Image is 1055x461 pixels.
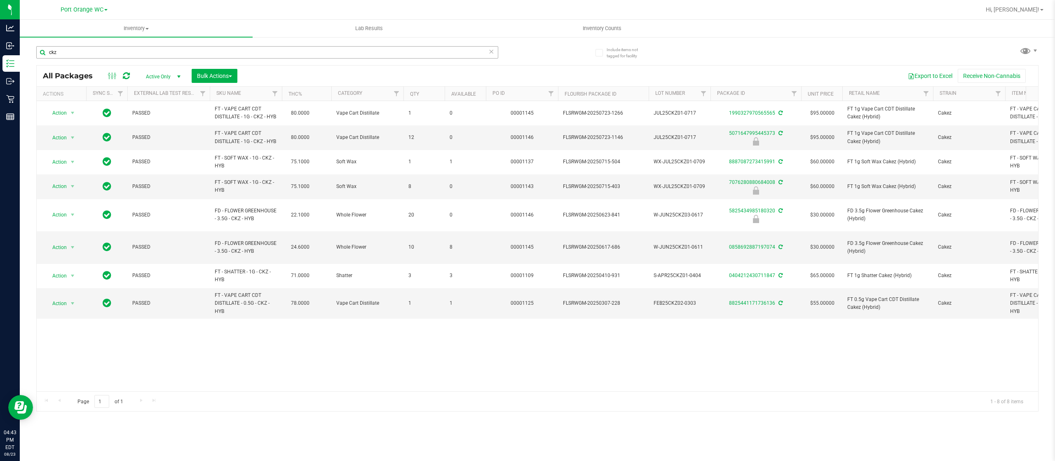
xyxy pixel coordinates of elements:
span: 1 [408,109,440,117]
a: 0404212430711847 [729,273,775,278]
span: FLSRWGM-20250715-403 [563,183,644,191]
a: Lot Number [655,90,685,96]
span: select [68,242,78,253]
span: Hi, [PERSON_NAME]! [986,6,1039,13]
a: Inventory [20,20,253,37]
span: select [68,298,78,309]
a: Lab Results [253,20,485,37]
span: FT 1g Shatter Cakez (Hybrid) [847,272,928,280]
span: FT - SHATTER - 1G - CKZ - HYB [215,268,277,284]
span: Cakez [938,183,1000,191]
span: FLSRWGM-20250723-1146 [563,134,644,141]
span: 20 [408,211,440,219]
inline-svg: Analytics [6,24,14,32]
inline-svg: Outbound [6,77,14,85]
span: In Sync [103,132,111,143]
a: Filter [196,87,210,101]
a: 0858692887197074 [729,244,775,250]
span: 0 [450,183,481,191]
input: Search Package ID, Item Name, SKU, Lot or Part Number... [36,46,498,59]
a: 8825441171736136 [729,300,775,306]
span: 0 [450,109,481,117]
span: Action [45,242,67,253]
span: Action [45,270,67,282]
span: select [68,156,78,168]
span: $95.00000 [806,107,839,119]
span: 12 [408,134,440,141]
a: Filter [268,87,282,101]
a: SKU Name [216,90,241,96]
span: In Sync [103,156,111,167]
a: 00001145 [511,244,534,250]
span: $30.00000 [806,241,839,253]
span: Sync from Compliance System [777,208,783,214]
span: PASSED [132,299,205,307]
div: Newly Received [709,186,802,195]
span: 75.1000 [287,156,314,168]
span: FEB25CKZ02-0303 [654,299,706,307]
span: Port Orange WC [61,6,103,13]
span: $65.00000 [806,270,839,282]
span: 8 [408,183,440,191]
span: FD 3.5g Flower Greenhouse Cakez (Hybrid) [847,207,928,223]
span: Action [45,132,67,143]
a: PO ID [492,90,505,96]
a: Retail Name [849,90,880,96]
span: Inventory Counts [572,25,633,32]
span: Lab Results [344,25,394,32]
span: FLSRWGM-20250410-931 [563,272,644,280]
span: FT - VAPE CART CDT DISTILLATE - 0.5G - CKZ - HYB [215,292,277,315]
a: Unit Price [808,91,834,97]
span: Sync from Compliance System [777,179,783,185]
span: FLSRWGM-20250617-686 [563,243,644,251]
span: 1 [408,299,440,307]
span: In Sync [103,270,111,281]
inline-svg: Inbound [6,42,14,50]
span: Action [45,107,67,119]
span: FT - VAPE CART CDT DISTILLATE - 1G - CKZ - HYB [215,105,277,121]
span: Page of 1 [70,395,130,408]
span: FLSRWGM-20250723-1266 [563,109,644,117]
input: 1 [94,395,109,408]
span: Cakez [938,109,1000,117]
span: FT 1g Vape Cart CDT Distillate Cakez (Hybrid) [847,129,928,145]
span: Whole Flower [336,243,399,251]
inline-svg: Retail [6,95,14,103]
button: Export to Excel [903,69,958,83]
span: Cakez [938,299,1000,307]
span: In Sync [103,181,111,192]
a: THC% [288,91,302,97]
span: FD - FLOWER GREENHOUSE - 3.5G - CKZ - HYB [215,240,277,255]
span: FT 0.5g Vape Cart CDT Distillate Cakez (Hybrid) [847,296,928,311]
span: 3 [408,272,440,280]
span: JUL25CKZ01-0717 [654,134,706,141]
iframe: Resource center [8,395,33,420]
div: Newly Received [709,137,802,146]
span: Clear [488,46,494,57]
span: 78.0000 [287,297,314,309]
span: FD 3.5g Flower Greenhouse Cakez (Hybrid) [847,240,928,255]
span: Inventory [20,25,253,32]
span: Action [45,298,67,309]
span: $30.00000 [806,209,839,221]
span: Bulk Actions [197,73,232,79]
span: Action [45,209,67,221]
span: FLSRWGM-20250715-504 [563,158,644,166]
span: select [68,181,78,192]
a: Filter [544,87,558,101]
span: $55.00000 [806,297,839,309]
span: Action [45,181,67,192]
span: PASSED [132,158,205,166]
span: PASSED [132,243,205,251]
span: Soft Wax [336,158,399,166]
span: 24.6000 [287,241,314,253]
span: In Sync [103,241,111,253]
a: 00001137 [511,159,534,165]
span: Cakez [938,158,1000,166]
span: JUL25CKZ01-0717 [654,109,706,117]
span: Cakez [938,134,1000,141]
span: Cakez [938,243,1000,251]
span: Soft Wax [336,183,399,191]
span: 0 [450,134,481,141]
span: FLSRWGM-20250307-228 [563,299,644,307]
